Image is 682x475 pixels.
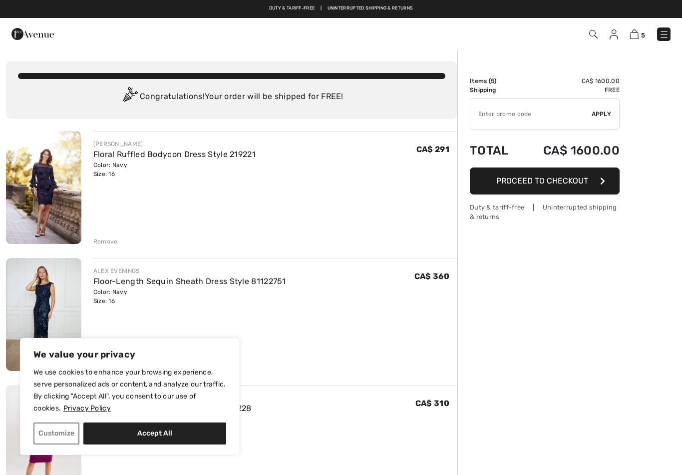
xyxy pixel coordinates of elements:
[520,76,620,85] td: CA$ 1600.00
[93,266,286,275] div: ALEX EVENINGS
[414,271,449,281] span: CA$ 360
[20,338,240,455] div: We value your privacy
[93,276,286,286] a: Floor-Length Sequin Sheath Dress Style 81122751
[589,30,598,38] img: Search
[6,131,81,244] img: Floral Ruffled Bodycon Dress Style 219221
[93,287,286,305] div: Color: Navy Size: 16
[491,77,494,84] span: 5
[415,398,449,408] span: CA$ 310
[470,76,520,85] td: Items ( )
[630,28,645,40] a: 5
[93,149,256,159] a: Floral Ruffled Bodycon Dress Style 219221
[520,133,620,167] td: CA$ 1600.00
[83,422,226,444] button: Accept All
[610,29,618,39] img: My Info
[470,133,520,167] td: Total
[592,109,612,118] span: Apply
[470,99,592,129] input: Promo code
[470,202,620,221] div: Duty & tariff-free | Uninterrupted shipping & returns
[93,139,256,148] div: [PERSON_NAME]
[520,85,620,94] td: Free
[470,167,620,194] button: Proceed to Checkout
[630,29,639,39] img: Shopping Bag
[496,176,588,185] span: Proceed to Checkout
[33,422,79,444] button: Customize
[6,258,81,371] img: Floor-Length Sequin Sheath Dress Style 81122751
[93,160,256,178] div: Color: Navy Size: 16
[470,85,520,94] td: Shipping
[11,24,54,44] img: 1ère Avenue
[416,144,449,154] span: CA$ 291
[120,87,140,107] img: Congratulation2.svg
[659,29,669,39] img: Menu
[63,403,111,413] a: Privacy Policy
[33,366,226,414] p: We use cookies to enhance your browsing experience, serve personalized ads or content, and analyz...
[11,28,54,38] a: 1ère Avenue
[93,237,118,246] div: Remove
[33,348,226,360] p: We value your privacy
[18,87,445,107] div: Congratulations! Your order will be shipped for FREE!
[641,31,645,39] span: 5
